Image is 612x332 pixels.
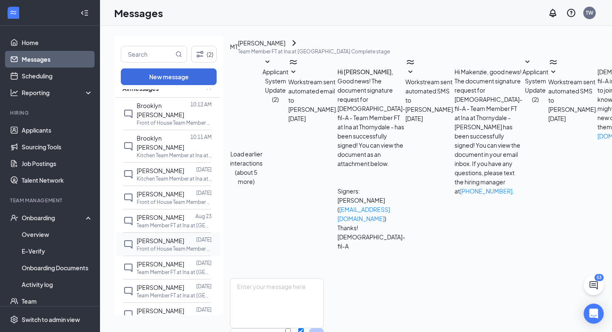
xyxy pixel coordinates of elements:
[114,6,163,20] h1: Messages
[548,8,558,18] svg: Notifications
[455,68,522,195] span: Hi Makenzie, good news! The document signature request for [DEMOGRAPHIC_DATA]-fil-A - Team Member...
[9,8,17,17] svg: WorkstreamLogo
[196,283,212,290] p: [DATE]
[22,276,93,293] a: Activity log
[548,78,597,113] span: Workstream sent automated SMS to [PERSON_NAME].
[137,260,184,268] span: [PERSON_NAME]
[196,259,212,267] p: [DATE]
[405,67,415,77] svg: SmallChevronDown
[123,141,133,151] svg: ChatInactive
[337,76,405,168] p: Good news! The document signature request for [DEMOGRAPHIC_DATA]-fil-A - Team Member FT at Ina at...
[191,46,217,63] button: Filter (2)
[10,109,91,116] div: Hiring
[288,57,298,67] svg: WorkstreamLogo
[238,38,285,48] div: [PERSON_NAME]
[22,88,93,97] div: Reporting
[522,57,548,104] button: SmallChevronDownApplicant System Update (2)
[10,214,18,222] svg: UserCheck
[137,237,184,244] span: [PERSON_NAME]
[238,48,390,55] p: Team Member FT at Ina at [GEOGRAPHIC_DATA] Complete stage
[196,166,212,173] p: [DATE]
[196,236,212,243] p: [DATE]
[22,122,93,138] a: Applicants
[137,292,212,299] p: Team Member FT at Ina at [GEOGRAPHIC_DATA]
[262,57,288,104] button: SmallChevronDownApplicant System Update (2)
[337,186,405,196] p: Signers:
[137,102,184,118] span: Brooklyn [PERSON_NAME]
[337,206,390,222] a: [EMAIL_ADDRESS][DOMAIN_NAME]
[137,134,184,151] span: Brooklyn [PERSON_NAME]
[123,309,133,319] svg: ChatInactive
[584,304,604,324] div: Open Intercom Messenger
[337,67,405,76] h4: Hi [PERSON_NAME],
[123,286,133,296] svg: ChatInactive
[22,34,93,51] a: Home
[22,51,93,68] a: Messages
[10,197,91,204] div: Team Management
[22,172,93,189] a: Talent Network
[196,189,212,196] p: [DATE]
[137,307,184,314] span: [PERSON_NAME]
[230,149,262,186] button: Load earlier interactions (about 5 more)
[22,259,93,276] a: Onboarding Documents
[288,78,337,113] span: Workstream sent automated email to [PERSON_NAME].
[522,68,548,103] span: Applicant System Update (2)
[405,114,423,123] span: [DATE]
[288,114,306,123] span: [DATE]
[22,155,93,172] a: Job Postings
[190,133,212,141] p: 10:11 AM
[289,38,299,48] svg: ChevronRight
[80,9,89,17] svg: Collapse
[262,57,272,67] svg: SmallChevronDown
[137,190,184,198] span: [PERSON_NAME]
[137,199,212,206] p: Front of House Team Member at Ina at [GEOGRAPHIC_DATA]
[22,226,93,243] a: Overview
[190,101,212,108] p: 10:12 AM
[548,67,558,77] svg: SmallChevronDown
[121,68,217,85] button: New message
[137,245,212,252] p: Front of House Team Member at Ina at [GEOGRAPHIC_DATA]
[137,214,184,221] span: [PERSON_NAME]
[288,67,298,77] svg: SmallChevronDown
[137,284,184,291] span: [PERSON_NAME]
[230,42,238,51] div: MT
[137,152,212,159] p: Kitchen Team Member at Ina at [GEOGRAPHIC_DATA]
[121,46,174,62] input: Search
[337,232,405,251] p: [DEMOGRAPHIC_DATA]-fil-A
[123,193,133,203] svg: ChatInactive
[584,275,604,295] button: ChatActive
[123,263,133,273] svg: ChatInactive
[548,114,566,123] span: [DATE]
[595,274,604,281] div: 53
[195,49,205,59] svg: Filter
[175,51,182,58] svg: MagnifyingGlass
[123,216,133,226] svg: ChatInactive
[589,280,599,290] svg: ChatActive
[405,78,455,113] span: Workstream sent automated SMS to [PERSON_NAME].
[10,88,18,97] svg: Analysis
[566,8,576,18] svg: QuestionInfo
[123,109,133,119] svg: ChatInactive
[22,138,93,155] a: Sourcing Tools
[137,222,212,229] p: Team Member FT at Ina at [GEOGRAPHIC_DATA]
[22,214,86,222] div: Onboarding
[22,293,93,309] a: Team
[137,119,212,126] p: Front of House Team Member at Ina at [GEOGRAPHIC_DATA]
[123,239,133,249] svg: ChatInactive
[137,175,212,182] p: Kitchen Team Member at Ina at [GEOGRAPHIC_DATA]
[196,306,212,313] p: [DATE]
[337,196,405,223] p: [PERSON_NAME] ( )
[22,243,93,259] a: E-Verify
[262,68,288,103] span: Applicant System Update (2)
[586,9,593,16] div: TW
[548,57,558,67] svg: WorkstreamLogo
[10,315,18,324] svg: Settings
[137,269,212,276] p: Team Member FT at Ina at [GEOGRAPHIC_DATA]
[22,68,93,84] a: Scheduling
[195,213,212,220] p: Aug 23
[405,57,415,67] svg: WorkstreamLogo
[460,187,512,195] a: [PHONE_NUMBER]
[522,57,532,67] svg: SmallChevronDown
[22,315,80,324] div: Switch to admin view
[337,223,405,232] p: Thanks!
